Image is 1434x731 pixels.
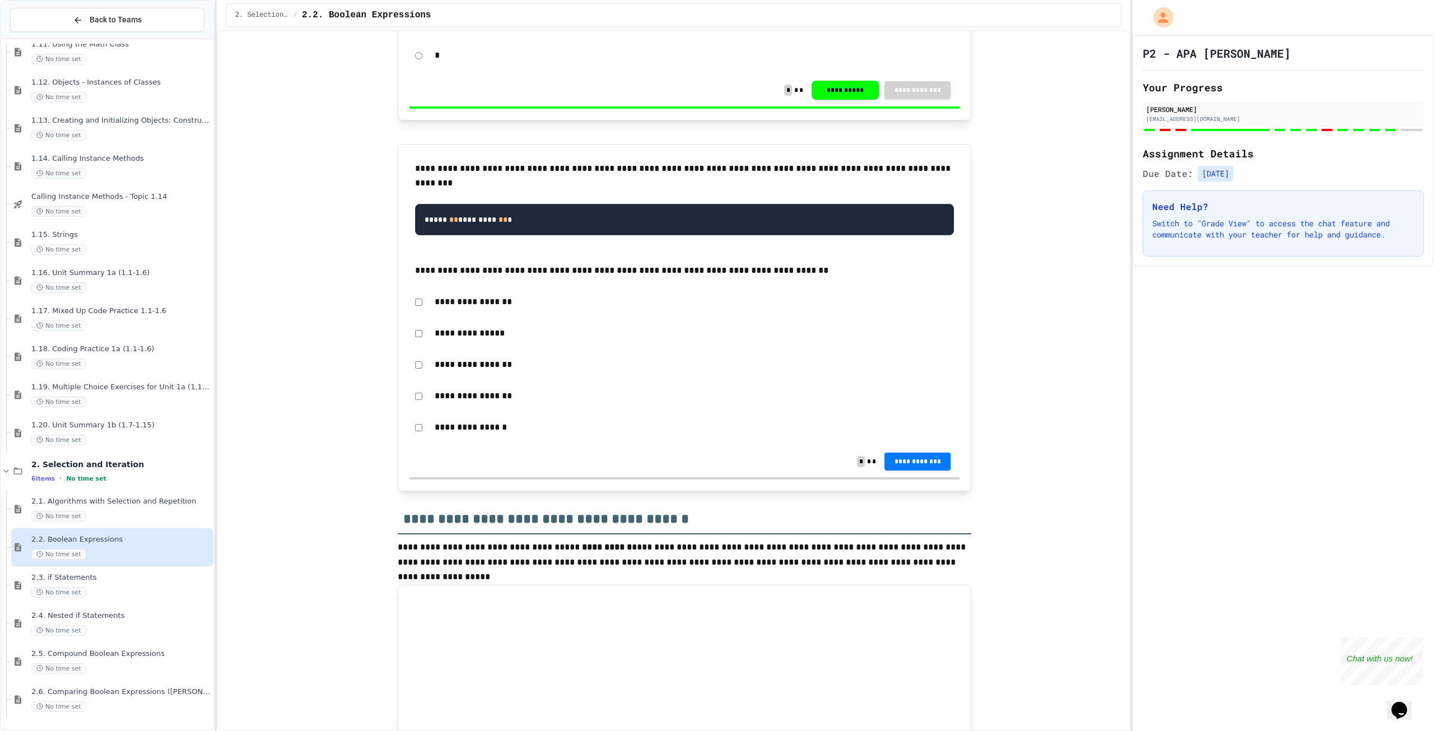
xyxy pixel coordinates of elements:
[31,663,86,674] span: No time set
[31,78,211,87] span: 1.12. Objects - Instances of Classes
[90,14,142,26] span: Back to Teams
[1143,80,1424,95] h2: Your Progress
[31,421,211,430] span: 1.20. Unit Summary 1b (1.7-1.15)
[31,206,86,217] span: No time set
[31,244,86,255] span: No time set
[302,8,431,22] span: 2.2. Boolean Expressions
[1341,637,1423,685] iframe: chat widget
[31,358,86,369] span: No time set
[31,611,211,621] span: 2.4. Nested if Statements
[31,475,55,482] span: 6 items
[31,383,211,392] span: 1.19. Multiple Choice Exercises for Unit 1a (1.1-1.6)
[1146,104,1421,114] div: [PERSON_NAME]
[1143,167,1193,180] span: Due Date:
[31,625,86,636] span: No time set
[31,268,211,278] span: 1.16. Unit Summary 1a (1.1-1.6)
[1143,146,1424,161] h2: Assignment Details
[235,11,289,20] span: 2. Selection and Iteration
[31,116,211,125] span: 1.13. Creating and Initializing Objects: Constructors
[31,701,86,712] span: No time set
[31,649,211,659] span: 2.5. Compound Boolean Expressions
[31,320,86,331] span: No time set
[31,282,86,293] span: No time set
[31,130,86,141] span: No time set
[1198,166,1233,181] span: [DATE]
[1146,115,1421,123] div: [EMAIL_ADDRESS][DOMAIN_NAME]
[1142,4,1176,30] div: My Account
[1152,218,1414,240] p: Switch to "Grade View" to access the chat feature and communicate with your teacher for help and ...
[31,92,86,103] span: No time set
[31,435,86,445] span: No time set
[10,8,204,32] button: Back to Teams
[31,511,86,522] span: No time set
[31,687,211,697] span: 2.6. Comparing Boolean Expressions ([PERSON_NAME] Laws)
[294,11,297,20] span: /
[31,154,211,164] span: 1.14. Calling Instance Methods
[31,40,211,49] span: 1.11. Using the Math Class
[31,573,211,583] span: 2.3. if Statements
[31,230,211,240] span: 1.15. Strings
[1152,200,1414,213] h3: Need Help?
[31,459,211,469] span: 2. Selection and Iteration
[66,475,106,482] span: No time set
[31,549,86,560] span: No time set
[1387,686,1423,720] iframe: chat widget
[31,397,86,407] span: No time set
[31,535,211,544] span: 2.2. Boolean Expressions
[31,587,86,598] span: No time set
[31,168,86,179] span: No time set
[31,306,211,316] span: 1.17. Mixed Up Code Practice 1.1-1.6
[31,497,211,506] span: 2.1. Algorithms with Selection and Repetition
[31,54,86,64] span: No time set
[31,344,211,354] span: 1.18. Coding Practice 1a (1.1-1.6)
[59,474,62,483] span: •
[1143,45,1291,61] h1: P2 - APA [PERSON_NAME]
[31,192,211,202] span: Calling Instance Methods - Topic 1.14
